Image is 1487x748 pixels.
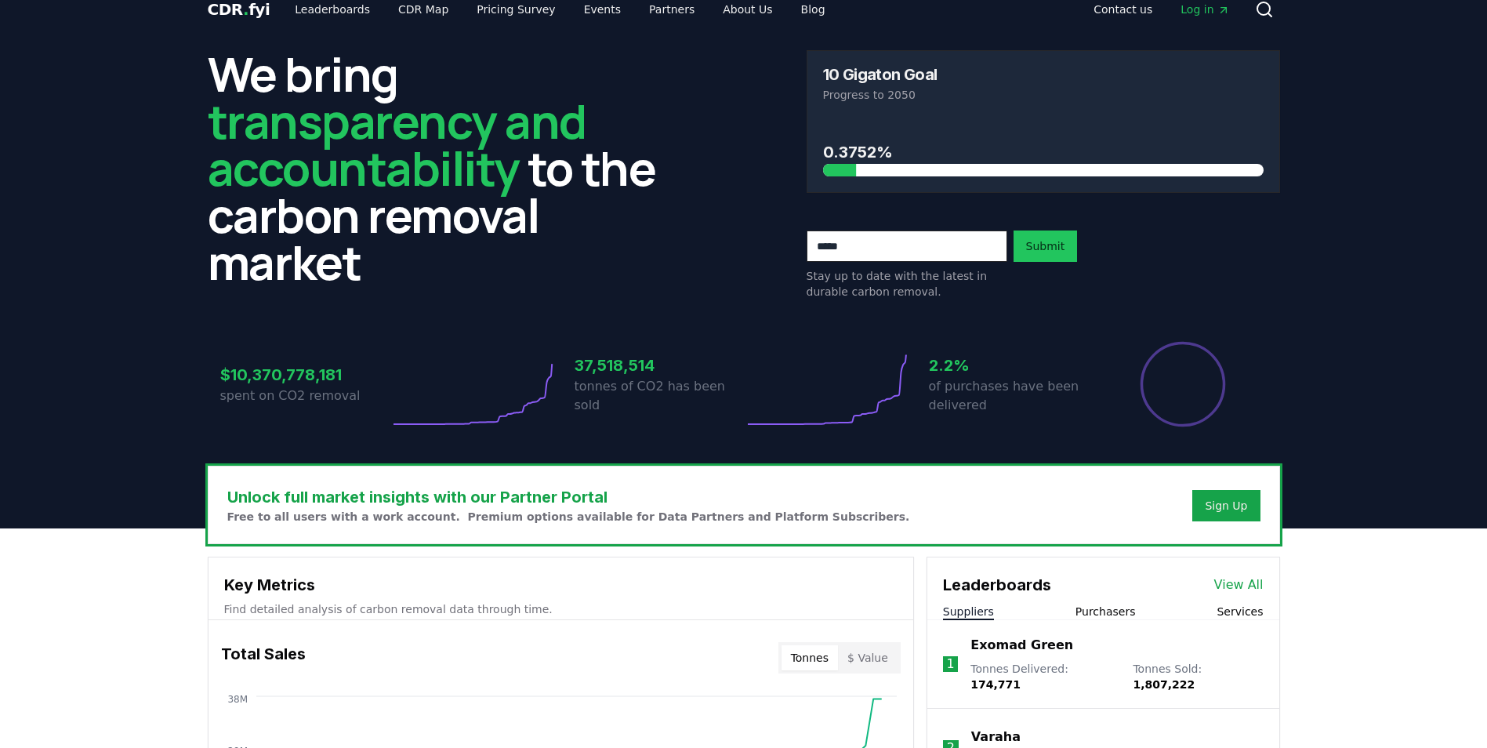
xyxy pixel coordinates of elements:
[838,645,898,670] button: $ Value
[227,509,910,525] p: Free to all users with a work account. Premium options available for Data Partners and Platform S...
[929,354,1098,377] h3: 2.2%
[1214,576,1264,594] a: View All
[823,87,1264,103] p: Progress to 2050
[1139,340,1227,428] div: Percentage of sales delivered
[946,655,954,674] p: 1
[943,573,1051,597] h3: Leaderboards
[1181,2,1229,17] span: Log in
[224,573,898,597] h3: Key Metrics
[575,377,744,415] p: tonnes of CO2 has been sold
[220,363,390,387] h3: $10,370,778,181
[221,642,306,674] h3: Total Sales
[970,636,1073,655] a: Exomad Green
[1075,604,1136,619] button: Purchasers
[782,645,838,670] button: Tonnes
[224,601,898,617] p: Find detailed analysis of carbon removal data through time.
[1133,661,1263,692] p: Tonnes Sold :
[970,661,1117,692] p: Tonnes Delivered :
[971,728,1021,746] a: Varaha
[1205,498,1247,514] a: Sign Up
[1014,231,1078,262] button: Submit
[208,89,586,200] span: transparency and accountability
[929,377,1098,415] p: of purchases have been delivered
[807,268,1007,300] p: Stay up to date with the latest in durable carbon removal.
[208,50,681,285] h2: We bring to the carbon removal market
[227,694,248,705] tspan: 38M
[943,604,994,619] button: Suppliers
[1133,678,1195,691] span: 1,807,222
[575,354,744,377] h3: 37,518,514
[1217,604,1263,619] button: Services
[1192,490,1260,521] button: Sign Up
[823,140,1264,164] h3: 0.3752%
[220,387,390,405] p: spent on CO2 removal
[970,678,1021,691] span: 174,771
[227,485,910,509] h3: Unlock full market insights with our Partner Portal
[823,67,938,82] h3: 10 Gigaton Goal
